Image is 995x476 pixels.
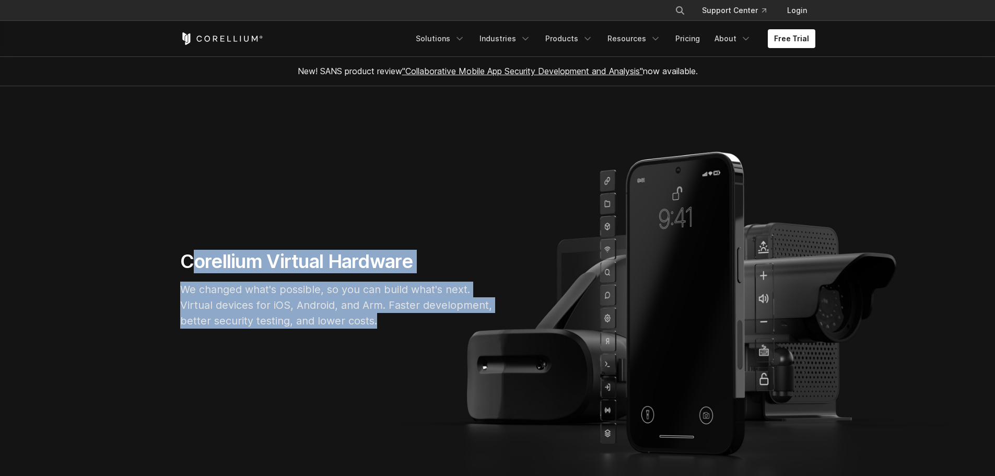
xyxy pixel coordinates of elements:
a: Login [779,1,815,20]
a: Corellium Home [180,32,263,45]
a: "Collaborative Mobile App Security Development and Analysis" [402,66,643,76]
a: Support Center [694,1,775,20]
a: Solutions [409,29,471,48]
a: Industries [473,29,537,48]
a: Free Trial [768,29,815,48]
div: Navigation Menu [662,1,815,20]
button: Search [671,1,689,20]
a: About [708,29,757,48]
h1: Corellium Virtual Hardware [180,250,494,273]
p: We changed what's possible, so you can build what's next. Virtual devices for iOS, Android, and A... [180,282,494,329]
a: Pricing [669,29,706,48]
div: Navigation Menu [409,29,815,48]
span: New! SANS product review now available. [298,66,698,76]
a: Resources [601,29,667,48]
a: Products [539,29,599,48]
